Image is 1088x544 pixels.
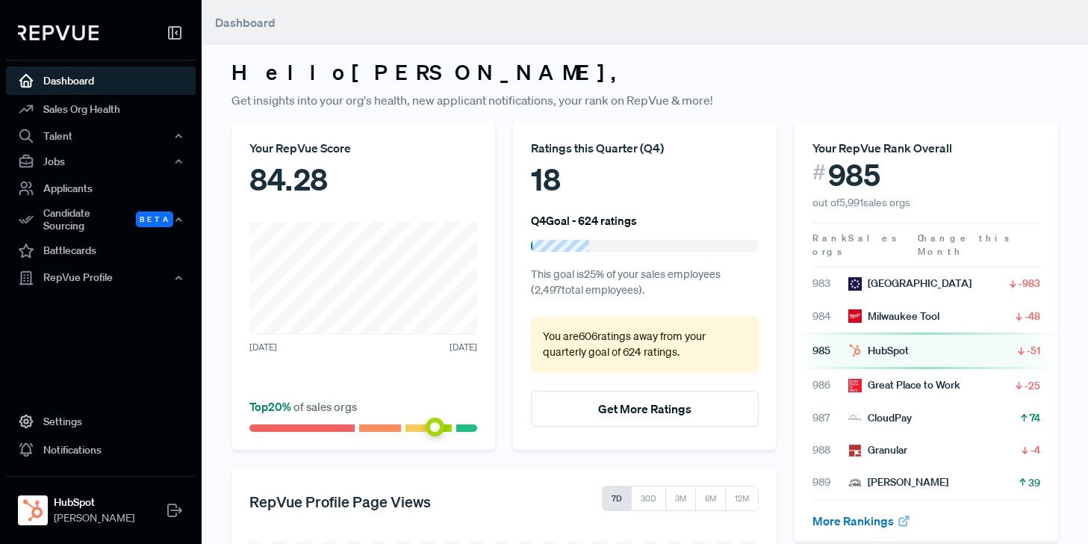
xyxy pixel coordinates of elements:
span: 39 [1028,475,1040,490]
button: Candidate Sourcing Beta [6,203,196,237]
button: 30D [631,486,666,511]
a: Dashboard [6,67,196,95]
span: # [812,157,826,188]
span: [DATE] [450,341,477,354]
span: Rank [812,232,848,245]
span: [PERSON_NAME] [54,510,134,526]
span: -25 [1025,378,1040,393]
span: -983 [1019,276,1040,291]
h3: Hello [PERSON_NAME] , [231,60,1058,85]
div: Candidate Sourcing [6,203,196,237]
img: RepVue [18,25,99,40]
img: Milwaukee Tool [848,309,862,323]
span: Dashboard [215,15,276,30]
strong: HubSpot [54,495,134,510]
div: Your RepVue Score [249,139,477,157]
span: Change this Month [918,232,1012,258]
a: Settings [6,407,196,436]
img: Great Place to Work [848,379,862,392]
div: [PERSON_NAME] [848,475,948,490]
a: Battlecards [6,237,196,265]
span: 989 [812,475,848,490]
div: [GEOGRAPHIC_DATA] [848,276,972,291]
a: Applicants [6,174,196,203]
span: of sales orgs [249,399,357,414]
div: CloudPay [848,410,912,426]
div: 18 [531,157,759,202]
div: HubSpot [848,343,909,359]
span: 986 [812,377,848,393]
span: 987 [812,410,848,426]
div: Ratings this Quarter ( Q4 ) [531,139,759,157]
span: Your RepVue Rank Overall [812,140,952,155]
span: Sales orgs [812,232,899,258]
span: 985 [812,343,848,359]
span: Top 20 % [249,399,293,414]
button: Jobs [6,149,196,174]
button: 12M [725,486,759,511]
span: 985 [828,157,880,193]
img: HubSpot [21,498,45,522]
span: -51 [1027,343,1040,358]
p: Get insights into your org's health, new applicant notifications, your rank on RepVue & more! [231,91,1058,109]
span: Beta [136,211,173,227]
p: This goal is 25 % of your sales employees ( 2,497 total employees). [531,267,759,299]
img: CloudPay [848,411,862,424]
span: 984 [812,309,848,324]
span: 983 [812,276,848,291]
div: Granular [848,442,907,458]
span: 74 [1030,410,1040,425]
div: Milwaukee Tool [848,309,939,324]
h5: RepVue Profile Page Views [249,492,431,510]
img: HubSpot [848,344,862,357]
span: 988 [812,442,848,458]
button: 3M [665,486,696,511]
a: HubSpotHubSpot[PERSON_NAME] [6,476,196,532]
div: 84.28 [249,157,477,202]
p: You are 606 ratings away from your quarterly goal of 624 ratings . [543,329,747,361]
a: More Rankings [812,513,911,528]
img: West Monroe [848,277,862,291]
button: RepVue Profile [6,265,196,291]
span: -4 [1031,442,1040,457]
button: Get More Ratings [531,391,759,427]
span: [DATE] [249,341,277,354]
button: 6M [695,486,726,511]
button: Talent [6,123,196,149]
button: 7D [602,486,632,511]
div: Great Place to Work [848,377,960,393]
span: out of 5,991 sales orgs [812,196,910,209]
span: -48 [1025,309,1040,324]
img: IGEL [848,476,862,489]
a: Sales Org Health [6,95,196,123]
h6: Q4 Goal - 624 ratings [531,214,637,227]
img: Granular [848,444,862,457]
a: Notifications [6,436,196,464]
